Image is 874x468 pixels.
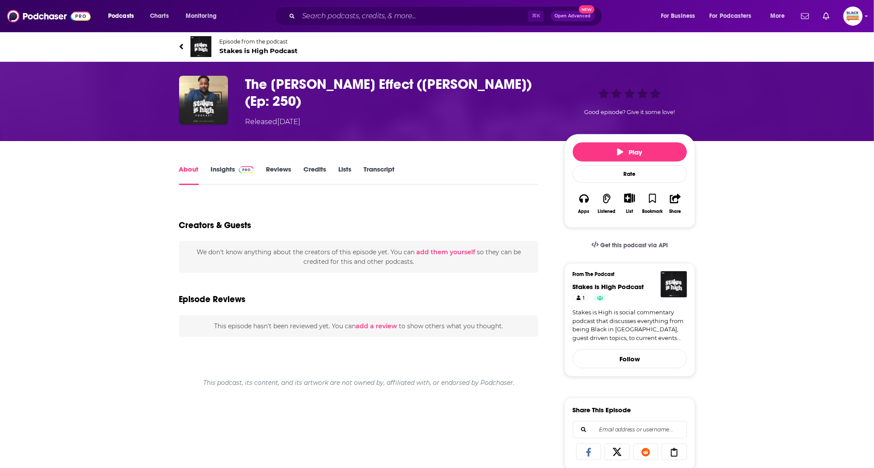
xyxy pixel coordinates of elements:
[642,209,663,214] div: Bookmark
[179,36,437,57] a: Stakes is High PodcastEpisode from the podcastStakes is High Podcast
[576,444,602,460] a: Share on Facebook
[633,444,659,460] a: Share on Reddit
[585,235,675,256] a: Get this podcast via API
[820,9,833,24] a: Show notifications dropdown
[661,10,695,22] span: For Business
[108,10,134,22] span: Podcasts
[662,444,687,460] a: Copy Link
[595,188,618,219] button: Listened
[580,421,680,438] input: Email address or username...
[416,249,475,256] button: add them yourself
[578,209,590,214] div: Apps
[245,76,551,110] h1: The John Effect (Ft John) (Ep: 250)
[555,14,591,18] span: Open Advanced
[179,76,228,125] img: The John Effect (Ft John) (Ep: 250)
[283,6,611,26] div: Search podcasts, credits, & more...
[598,209,616,214] div: Listened
[179,372,539,394] div: This podcast, its content, and its artwork are not owned by, affiliated with, or endorsed by Podc...
[150,10,169,22] span: Charts
[303,165,326,185] a: Credits
[710,10,752,22] span: For Podcasters
[144,9,174,23] a: Charts
[573,349,687,368] button: Follow
[618,188,641,219] div: Show More ButtonList
[551,11,595,21] button: Open AdvancedNew
[617,148,642,156] span: Play
[190,36,211,57] img: Stakes is High Podcast
[179,294,246,305] h3: Episode Reviews
[179,220,252,231] h2: Creators & Guests
[843,7,863,26] span: Logged in as blackpodcastingawards
[573,294,588,301] a: 1
[528,10,544,22] span: ⌘ K
[843,7,863,26] button: Show profile menu
[186,10,217,22] span: Monitoring
[102,9,145,23] button: open menu
[299,9,528,23] input: Search podcasts, credits, & more...
[356,321,397,331] button: add a review
[600,242,668,249] span: Get this podcast via API
[211,165,254,185] a: InsightsPodchaser Pro
[573,271,680,277] h3: From The Podcast
[180,9,228,23] button: open menu
[239,166,254,173] img: Podchaser Pro
[655,9,706,23] button: open menu
[843,7,863,26] img: User Profile
[197,248,521,266] span: We don't know anything about the creators of this episode yet . You can so they can be credited f...
[583,294,585,303] span: 1
[661,271,687,297] img: Stakes is High Podcast
[364,165,394,185] a: Transcript
[670,209,681,214] div: Share
[573,406,631,414] h3: Share This Episode
[573,421,687,438] div: Search followers
[573,165,687,183] div: Rate
[585,109,675,115] span: Good episode? Give it some love!
[573,188,595,219] button: Apps
[573,308,687,342] a: Stakes is High is social commentary podcast that discusses everything from being Black in [GEOGRA...
[573,142,687,162] button: Play
[626,209,633,214] div: List
[245,117,301,127] div: Released [DATE]
[798,9,813,24] a: Show notifications dropdown
[573,283,644,291] a: Stakes is High Podcast
[179,165,199,185] a: About
[214,322,503,330] span: This episode hasn't been reviewed yet. You can to show others what you thought.
[605,444,630,460] a: Share on X/Twitter
[764,9,796,23] button: open menu
[664,188,687,219] button: Share
[338,165,351,185] a: Lists
[579,5,595,13] span: New
[704,9,764,23] button: open menu
[7,8,91,24] img: Podchaser - Follow, Share and Rate Podcasts
[266,165,291,185] a: Reviews
[220,47,298,55] span: Stakes is High Podcast
[770,10,785,22] span: More
[641,188,664,219] button: Bookmark
[621,193,639,203] button: Show More Button
[220,38,298,45] span: Episode from the podcast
